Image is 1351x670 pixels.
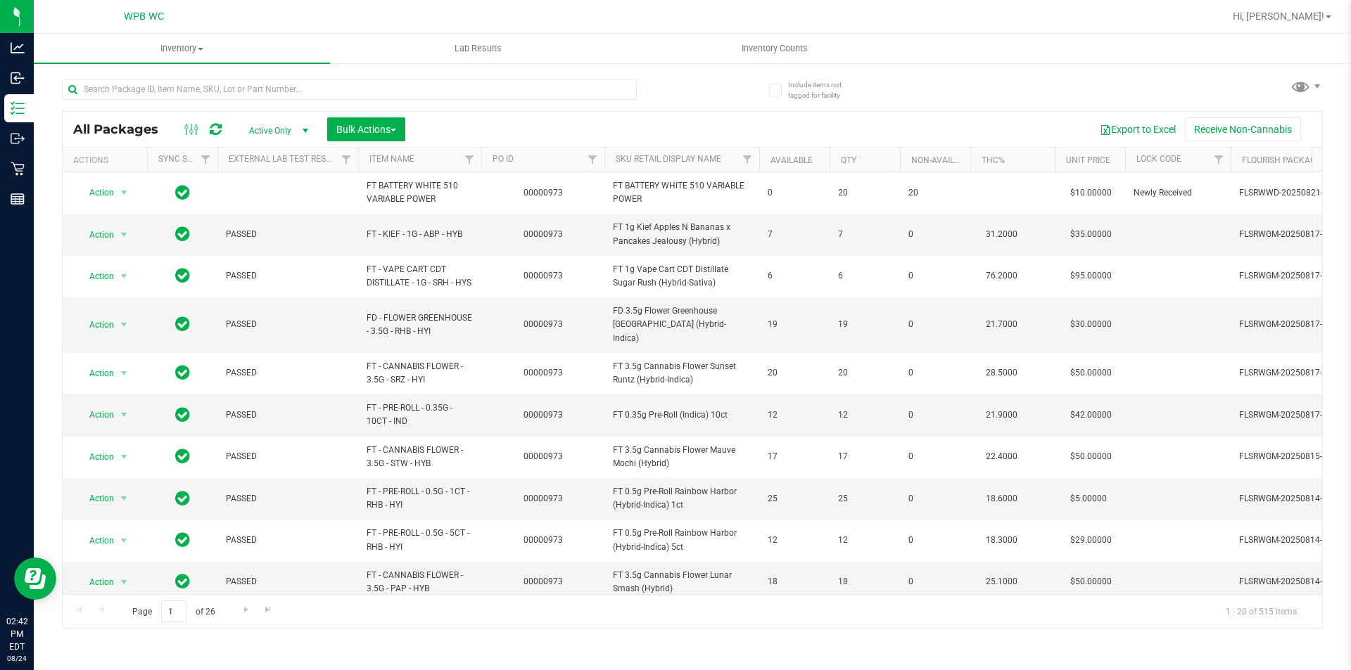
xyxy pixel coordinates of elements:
a: Filter [1207,148,1231,172]
span: 0 [908,408,962,422]
a: 00000973 [524,535,563,545]
a: Go to the next page [236,600,256,619]
span: FT - CANNABIS FLOWER - 3.5G - SRZ - HYI [367,360,473,387]
span: Action [77,266,115,286]
a: 00000973 [524,494,563,503]
span: PASSED [226,228,350,241]
span: 0 [908,575,962,588]
iframe: Resource center [14,558,56,600]
span: FT 0.5g Pre-Roll Rainbow Harbor (Hybrid-Indica) 1ct [613,485,751,512]
span: 19 [838,318,892,331]
span: FT - CANNABIS FLOWER - 3.5G - PAP - HYB [367,569,473,595]
button: Receive Non-Cannabis [1185,117,1301,141]
span: FT 3.5g Cannabis Flower Sunset Runtz (Hybrid-Indica) [613,360,751,387]
input: Search Package ID, Item Name, SKU, Lot or Part Number... [62,79,637,100]
span: 0 [908,366,962,380]
span: 12 [768,408,821,422]
span: Inventory [34,42,330,55]
span: $50.00000 [1063,446,1119,467]
span: FT BATTERY WHITE 510 VARIABLE POWER [367,179,473,206]
span: 0 [908,492,962,505]
span: Bulk Actions [336,124,396,135]
span: $42.00000 [1063,405,1119,425]
span: 18 [768,575,821,588]
span: Lab Results [436,42,521,55]
button: Bulk Actions [327,117,405,141]
span: All Packages [73,122,172,137]
a: THC% [982,155,1005,165]
a: Qty [841,155,856,165]
a: Flourish Package ID [1242,155,1331,165]
a: 00000973 [524,188,563,198]
span: FT - PRE-ROLL - 0.35G - 10CT - IND [367,401,473,428]
span: 17 [838,450,892,463]
span: FT 3.5g Cannabis Flower Lunar Smash (Hybrid) [613,569,751,595]
span: select [115,363,133,383]
span: Action [77,183,115,202]
span: Action [77,531,115,550]
span: FD 3.5g Flower Greenhouse [GEOGRAPHIC_DATA] (Hybrid-Indica) [613,304,751,345]
span: FT - CANNABIS FLOWER - 3.5G - STW - HYB [367,444,473,470]
div: Actions [73,155,141,165]
span: 0 [908,228,962,241]
span: 1 - 20 of 515 items [1214,600,1308,621]
span: PASSED [226,318,350,331]
a: Sku Retail Display Name [616,154,721,164]
span: select [115,531,133,550]
span: Action [77,363,115,383]
span: In Sync [175,446,190,466]
span: 18.6000 [979,489,1025,509]
span: 20 [838,366,892,380]
span: Include items not tagged for facility [788,79,858,101]
span: select [115,572,133,592]
span: In Sync [175,572,190,591]
span: 25 [838,492,892,505]
span: 0 [908,450,962,463]
span: $50.00000 [1063,572,1119,592]
span: select [115,225,133,245]
span: $29.00000 [1063,530,1119,550]
span: Action [77,315,115,335]
span: 6 [838,269,892,283]
span: 31.2000 [979,224,1025,245]
span: Action [77,447,115,467]
a: 00000973 [524,271,563,281]
span: In Sync [175,314,190,334]
span: In Sync [175,183,190,202]
span: 22.4000 [979,446,1025,467]
a: Filter [194,148,217,172]
inline-svg: Inbound [11,71,25,85]
a: External Lab Test Result [229,154,339,164]
span: 6 [768,269,821,283]
button: Export to Excel [1091,117,1185,141]
span: 7 [838,228,892,241]
span: 12 [838,408,892,422]
span: FT 0.5g Pre-Roll Rainbow Harbor (Hybrid-Indica) 5ct [613,527,751,553]
a: Unit Price [1066,155,1110,165]
a: Filter [581,148,604,172]
span: 76.2000 [979,266,1025,286]
p: 02:42 PM EDT [6,615,27,653]
span: FT - PRE-ROLL - 0.5G - 5CT - RHB - HYI [367,527,473,553]
span: Hi, [PERSON_NAME]! [1233,11,1324,22]
span: 0 [908,318,962,331]
a: Filter [736,148,759,172]
span: 0 [908,534,962,547]
span: 25.1000 [979,572,1025,592]
span: select [115,266,133,286]
a: Item Name [369,154,414,164]
span: PASSED [226,450,350,463]
span: select [115,183,133,202]
span: select [115,315,133,335]
a: 00000973 [524,576,563,586]
a: Filter [335,148,358,172]
span: 0 [908,269,962,283]
span: FT 0.35g Pre-Roll (Indica) 10ct [613,408,751,422]
span: FD - FLOWER GREENHOUSE - 3.5G - RHB - HYI [367,311,473,338]
span: 17 [768,450,821,463]
inline-svg: Analytics [11,41,25,55]
span: $95.00000 [1063,266,1119,286]
p: 08/24 [6,653,27,664]
span: Action [77,225,115,245]
span: In Sync [175,266,190,285]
